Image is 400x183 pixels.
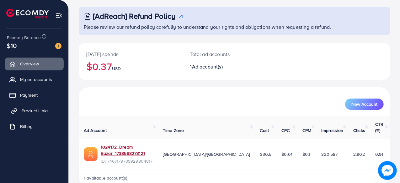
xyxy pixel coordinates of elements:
img: menu [55,12,62,19]
img: ic-ads-acc.e4c84228.svg [84,147,98,161]
span: $0.01 [281,151,292,157]
span: 1 available account(s) [84,175,128,181]
img: image [378,161,397,180]
span: USD [112,65,121,72]
button: New Account [345,99,384,110]
span: Payment [20,92,38,98]
span: Time Zone [163,127,184,134]
span: Cost [260,127,269,134]
span: Overview [20,61,39,67]
span: $10 [7,41,17,50]
span: New Account [351,102,377,106]
h3: [AdReach] Refund Policy [93,12,176,21]
span: 2,902 [353,151,365,157]
a: My ad accounts [5,73,64,86]
img: image [55,43,61,49]
span: 0.91 [375,151,383,157]
span: 320,587 [322,151,338,157]
span: Product Links [22,108,49,114]
a: 1024172_Dream Bazar_1738588273121 [101,144,153,157]
span: [GEOGRAPHIC_DATA]/[GEOGRAPHIC_DATA] [163,151,250,157]
span: Ad account(s) [192,63,223,70]
span: $30.5 [260,151,272,157]
p: Please review our refund policy carefully to understand your rights and obligations when requesti... [84,23,386,31]
span: ID: 7467179739929804817 [101,158,153,164]
span: CTR (%) [375,121,383,134]
p: [DATE] spends [86,50,175,58]
a: Product Links [5,104,64,117]
p: Total ad accounts [190,50,253,58]
span: Billing [20,123,33,130]
span: My ad accounts [20,76,52,83]
span: Clicks [353,127,365,134]
a: Payment [5,89,64,101]
span: CPM [302,127,311,134]
span: $0.1 [302,151,310,157]
a: Overview [5,58,64,70]
h2: 1 [190,64,253,70]
img: logo [6,9,49,18]
span: CPC [281,127,290,134]
span: Ad Account [84,127,107,134]
span: Ecomdy Balance [7,34,41,41]
a: Billing [5,120,64,133]
h2: $0.37 [86,60,175,72]
span: Impression [322,127,344,134]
